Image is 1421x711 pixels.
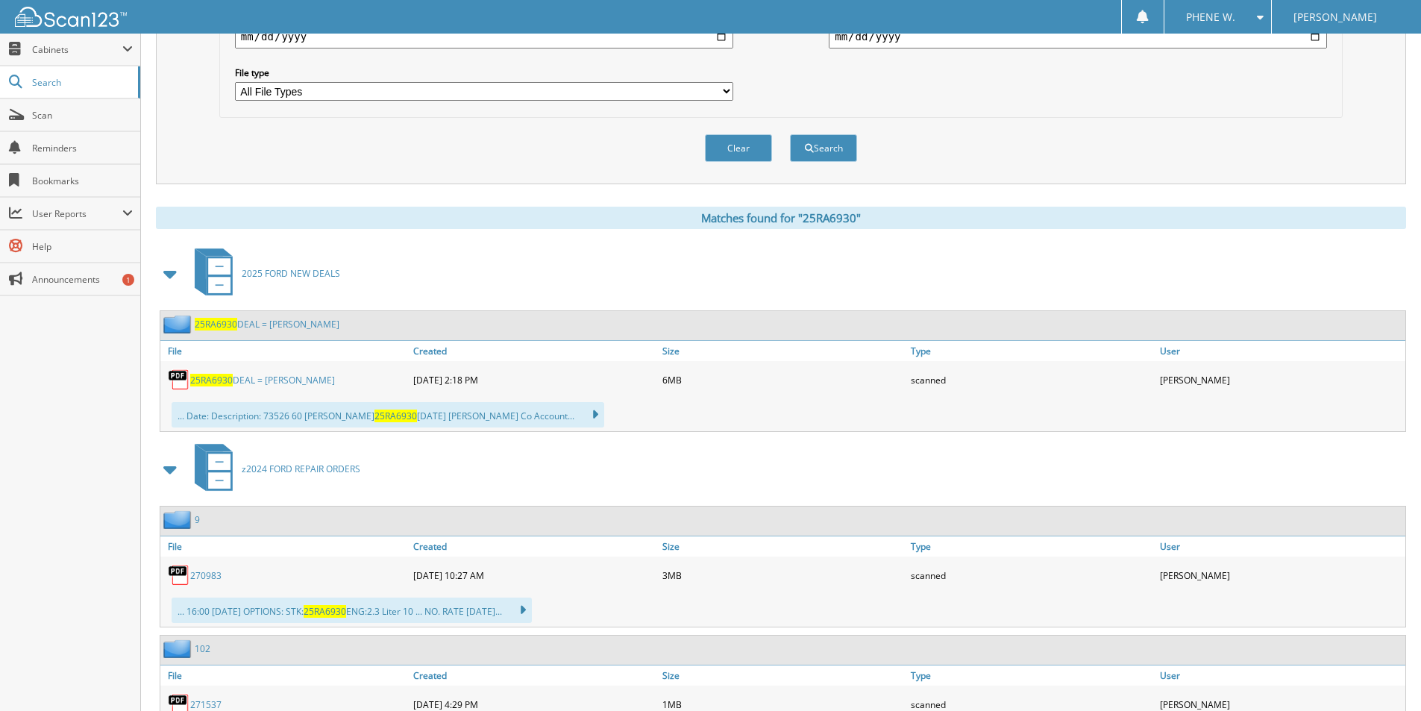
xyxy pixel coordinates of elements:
span: Help [32,240,133,253]
img: folder2.png [163,639,195,658]
a: File [160,536,410,557]
img: PDF.png [168,564,190,586]
a: Created [410,536,659,557]
span: 2025 FORD NEW DEALS [242,267,340,280]
div: scanned [907,560,1156,590]
a: 102 [195,642,210,655]
div: 6MB [659,365,908,395]
a: 2025 FORD NEW DEALS [186,244,340,303]
span: 25RA6930 [195,318,237,331]
a: Size [659,341,908,361]
div: ... 16:00 [DATE] OPTIONS: STK: ENG:2.3 Liter 10 ... NO. RATE [DATE]... [172,598,532,623]
a: Created [410,665,659,686]
a: Type [907,341,1156,361]
a: 270983 [190,569,222,582]
span: 25RA6930 [304,605,346,618]
span: Announcements [32,273,133,286]
a: Type [907,536,1156,557]
a: User [1156,341,1405,361]
div: ... Date: Description: 73526 60 [PERSON_NAME] [DATE] [PERSON_NAME] Co Account... [172,402,604,427]
button: Search [790,134,857,162]
a: z2024 FORD REPAIR ORDERS [186,439,360,498]
img: scan123-logo-white.svg [15,7,127,27]
a: File [160,341,410,361]
input: end [829,25,1327,48]
div: scanned [907,365,1156,395]
div: Matches found for "25RA6930" [156,207,1406,229]
a: Created [410,341,659,361]
span: 25RA6930 [374,410,417,422]
a: 9 [195,513,200,526]
span: Scan [32,109,133,122]
img: folder2.png [163,315,195,333]
div: 1 [122,274,134,286]
a: Type [907,665,1156,686]
a: 25RA6930DEAL = [PERSON_NAME] [195,318,339,331]
label: File type [235,66,733,79]
span: PHENE W. [1186,13,1235,22]
img: folder2.png [163,510,195,529]
span: 25RA6930 [190,374,233,386]
a: 25RA6930DEAL = [PERSON_NAME] [190,374,335,386]
span: Bookmarks [32,175,133,187]
img: PDF.png [168,369,190,391]
span: Reminders [32,142,133,154]
a: User [1156,536,1405,557]
span: User Reports [32,207,122,220]
a: User [1156,665,1405,686]
div: [DATE] 10:27 AM [410,560,659,590]
a: Size [659,665,908,686]
div: 3MB [659,560,908,590]
a: Size [659,536,908,557]
a: File [160,665,410,686]
div: [DATE] 2:18 PM [410,365,659,395]
span: Cabinets [32,43,122,56]
span: Search [32,76,131,89]
div: [PERSON_NAME] [1156,365,1405,395]
span: z2024 FORD REPAIR ORDERS [242,463,360,475]
a: 271537 [190,698,222,711]
input: start [235,25,733,48]
div: [PERSON_NAME] [1156,560,1405,590]
button: Clear [705,134,772,162]
span: [PERSON_NAME] [1293,13,1377,22]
